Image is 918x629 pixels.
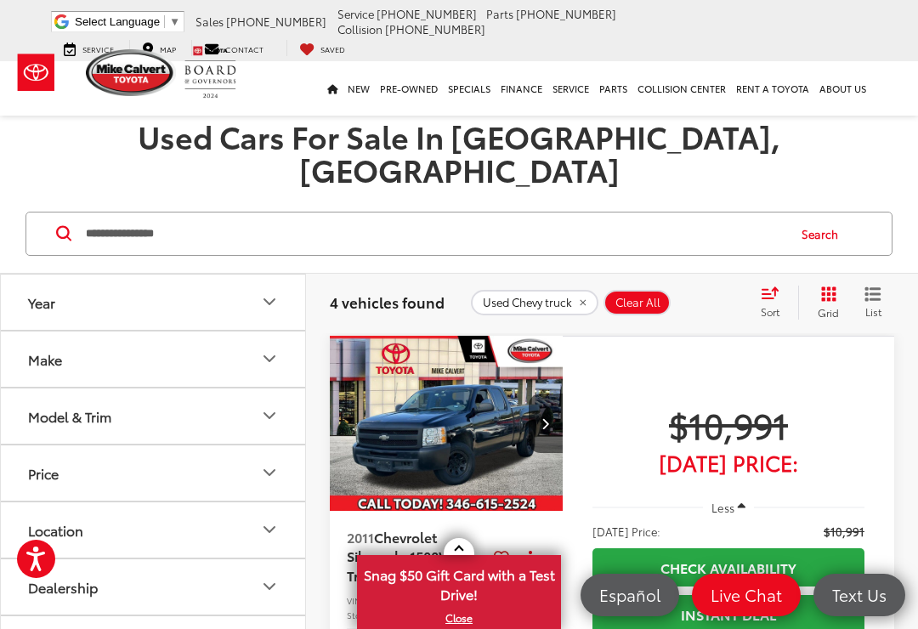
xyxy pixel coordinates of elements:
[1,445,307,501] button: PricePrice
[1,559,307,615] button: DealershipDealership
[581,574,679,616] a: Español
[329,336,564,513] img: 2011 Chevrolet Silverado 1500 Work Truck
[824,584,895,605] span: Text Us
[592,523,660,540] span: [DATE] Price:
[259,519,280,540] div: Location
[191,40,276,56] a: Contact
[347,527,439,565] span: Chevrolet Silverado 1500
[259,405,280,426] div: Model & Trim
[343,61,375,116] a: New
[86,49,176,96] img: Mike Calvert Toyota
[814,61,871,116] a: About Us
[259,462,280,483] div: Price
[259,292,280,312] div: Year
[259,576,280,597] div: Dealership
[225,43,263,54] span: Contact
[483,296,572,309] span: Used Chevy truck
[286,40,358,56] a: My Saved Vehicles
[516,6,616,21] span: [PHONE_NUMBER]
[28,408,111,424] div: Model & Trim
[615,296,660,309] span: Clear All
[864,304,881,319] span: List
[1,388,307,444] button: Model & TrimModel & Trim
[320,43,345,54] span: Saved
[824,523,864,540] span: $10,991
[347,528,487,585] a: 2011Chevrolet Silverado 1500Work Truck
[259,348,280,369] div: Make
[347,546,473,584] span: Work Truck
[51,40,127,56] a: Service
[702,584,790,605] span: Live Chat
[752,286,798,320] button: Select sort value
[28,465,59,481] div: Price
[169,15,180,28] span: ▼
[731,61,814,116] a: Rent a Toyota
[592,403,864,445] span: $10,991
[632,61,731,116] a: Collision Center
[347,527,374,547] span: 2011
[164,15,165,28] span: ​
[486,6,513,21] span: Parts
[84,213,785,254] input: Search by Make, Model, or Keyword
[385,21,485,37] span: [PHONE_NUMBER]
[813,574,905,616] a: Text Us
[1,502,307,558] button: LocationLocation
[703,492,754,523] button: Less
[443,61,496,116] a: Specials
[28,579,98,595] div: Dealership
[547,61,594,116] a: Service
[529,394,563,453] button: Next image
[785,212,863,255] button: Search
[347,609,371,621] span: Stock:
[28,522,83,538] div: Location
[496,61,547,116] a: Finance
[711,500,734,515] span: Less
[798,286,852,320] button: Grid View
[4,45,68,100] img: Toyota
[818,305,839,320] span: Grid
[337,21,382,37] span: Collision
[329,336,564,511] div: 2011 Chevrolet Silverado 1500 Work Truck 0
[1,331,307,387] button: MakeMake
[591,584,669,605] span: Español
[594,61,632,116] a: Parts
[28,294,55,310] div: Year
[226,14,326,29] span: [PHONE_NUMBER]
[592,454,864,471] span: [DATE] Price:
[329,336,564,511] a: 2011 Chevrolet Silverado 1500 Work Truck2011 Chevrolet Silverado 1500 Work Truck2011 Chevrolet Si...
[471,290,598,315] button: remove Used%20Chevy%20truck
[28,351,62,367] div: Make
[377,6,477,21] span: [PHONE_NUMBER]
[195,14,224,29] span: Sales
[160,43,176,54] span: Map
[322,61,343,116] a: Home
[347,594,364,607] span: VIN:
[82,43,114,54] span: Service
[761,304,779,319] span: Sort
[375,61,443,116] a: Pre-Owned
[330,292,445,312] span: 4 vehicles found
[75,15,180,28] a: Select Language​
[603,290,671,315] button: Clear All
[359,557,559,609] span: Snag $50 Gift Card with a Test Drive!
[1,275,307,330] button: YearYear
[75,15,160,28] span: Select Language
[129,40,189,56] a: Map
[852,286,894,320] button: List View
[337,6,374,21] span: Service
[592,548,864,586] a: Check Availability
[692,574,801,616] a: Live Chat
